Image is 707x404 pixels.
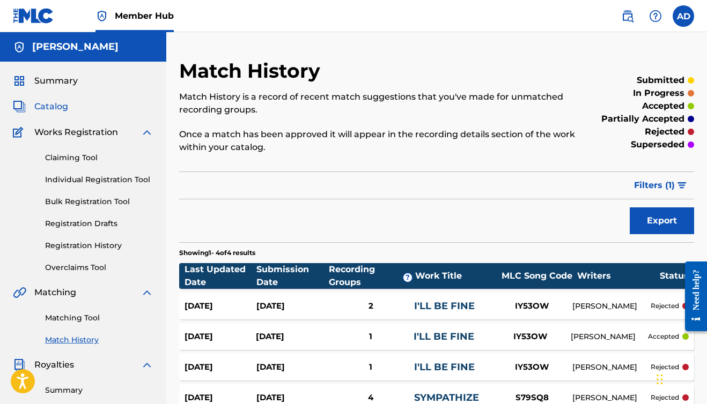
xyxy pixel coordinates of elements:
div: [DATE] [185,331,256,343]
img: expand [141,126,153,139]
p: accepted [648,332,679,341]
p: Match History is a record of recent match suggestions that you've made for unmatched recording gr... [179,91,576,116]
div: Status [660,270,689,282]
div: IY53OW [492,361,572,373]
span: Works Registration [34,126,118,139]
p: rejected [651,301,679,311]
iframe: Resource Center [677,252,707,341]
div: 1 [328,331,414,343]
img: help [649,10,662,23]
div: [DATE] [256,361,328,373]
a: Matching Tool [45,312,153,324]
h5: aaron doppie [32,41,119,53]
div: IY53OW [490,331,571,343]
a: SummarySummary [13,74,78,87]
a: Summary [45,385,153,396]
div: [DATE] [256,392,328,404]
img: Top Rightsholder [95,10,108,23]
iframe: Chat Widget [653,353,707,404]
div: Last Updated Date [185,263,256,289]
div: 2 [328,300,414,312]
p: submitted [637,74,684,87]
div: S79SQ8 [492,392,572,404]
img: Accounts [13,41,26,54]
p: superseded [631,138,684,151]
a: Registration Drafts [45,218,153,229]
p: in progress [633,87,684,100]
button: Export [630,207,694,234]
div: 1 [328,361,414,373]
div: Help [645,5,666,27]
img: MLC Logo [13,8,54,24]
a: Individual Registration Tool [45,174,153,185]
div: [DATE] [256,331,327,343]
span: Summary [34,74,78,87]
a: Overclaims Tool [45,262,153,273]
p: rejected [651,362,679,372]
button: Filters (1) [628,172,694,199]
a: CatalogCatalog [13,100,68,113]
p: rejected [651,393,679,402]
h2: Match History [179,59,326,83]
div: [DATE] [185,392,256,404]
p: Showing 1 - 4 of 4 results [179,248,255,258]
a: Bulk Registration Tool [45,196,153,207]
div: Work Title [415,270,497,282]
span: Matching [34,286,76,299]
div: [DATE] [256,300,328,312]
p: accepted [642,100,684,113]
span: Member Hub [115,10,174,22]
p: Once a match has been approved it will appear in the recording details section of the work within... [179,128,576,154]
img: Catalog [13,100,26,113]
p: rejected [645,125,684,138]
div: Drag [657,363,663,395]
a: SYMPATHIZE [414,392,479,403]
div: [DATE] [185,361,256,373]
a: Match History [45,334,153,346]
div: 4 [328,392,414,404]
img: Royalties [13,358,26,371]
img: Works Registration [13,126,27,139]
a: Registration History [45,240,153,251]
p: partially accepted [601,113,684,125]
span: Filters ( 1 ) [634,179,675,192]
div: Writers [577,270,660,282]
div: [PERSON_NAME] [572,392,651,403]
img: Matching [13,286,26,299]
span: ? [403,273,412,282]
span: Catalog [34,100,68,113]
div: [PERSON_NAME] [572,301,651,312]
a: Claiming Tool [45,152,153,163]
div: [PERSON_NAME] [572,362,651,373]
img: filter [677,182,687,189]
a: I'LL BE FINE [414,331,474,342]
div: User Menu [673,5,694,27]
a: Public Search [617,5,638,27]
div: Recording Groups [329,263,415,289]
div: IY53OW [492,300,572,312]
a: I'LL BE FINE [414,361,475,373]
img: search [621,10,634,23]
img: Summary [13,74,26,87]
span: Royalties [34,358,74,371]
img: expand [141,358,153,371]
img: expand [141,286,153,299]
a: I'LL BE FINE [414,300,475,312]
div: MLC Song Code [497,270,577,282]
div: [PERSON_NAME] [571,331,648,342]
div: Submission Date [256,263,328,289]
div: [DATE] [185,300,256,312]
